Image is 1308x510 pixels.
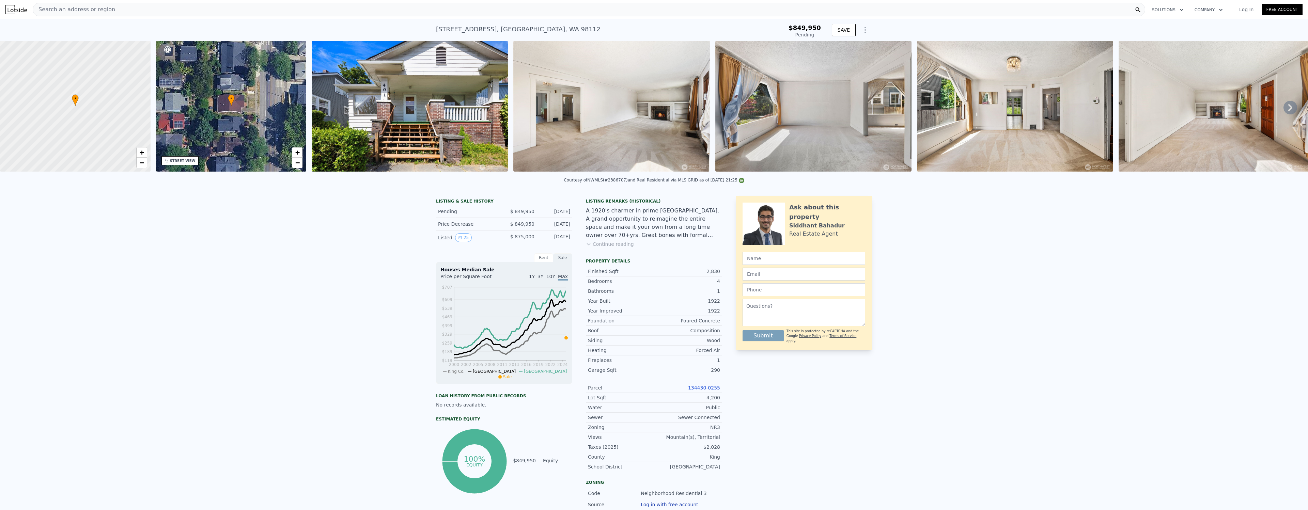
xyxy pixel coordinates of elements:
span: 3Y [538,274,543,279]
div: 4,200 [654,394,720,401]
tspan: $539 [442,306,452,311]
img: NWMLS Logo [739,178,744,183]
a: Privacy Policy [799,334,821,338]
div: 4 [654,278,720,285]
tspan: $259 [442,341,452,346]
button: View historical data [455,233,472,242]
div: A 1920's charmer in prime [GEOGRAPHIC_DATA]. A grand opportunity to reimagine the entire space an... [586,207,722,239]
div: [DATE] [540,233,570,242]
div: King [654,453,720,460]
span: − [295,158,300,167]
button: Solutions [1147,4,1189,16]
div: Year Built [588,298,654,304]
div: Courtesy of NWMLS (#2386707) and Real Residential via MLS GRID as of [DATE] 21:25 [564,178,744,182]
div: Estimated Equity [436,416,572,422]
div: Listing Remarks (Historical) [586,198,722,204]
img: Lotside [5,5,27,14]
span: + [295,148,300,157]
div: 290 [654,367,720,373]
div: Parcel [588,384,654,391]
span: $ 875,000 [510,234,534,239]
div: Zoning [586,480,722,485]
span: + [139,148,144,157]
span: [GEOGRAPHIC_DATA] [524,369,567,374]
img: Sale: 149629407 Parcel: 98473564 [917,41,1113,172]
a: Zoom out [137,158,147,168]
input: Phone [743,283,865,296]
tspan: $329 [442,332,452,337]
a: 134430-0255 [688,385,720,391]
tspan: 2022 [545,362,556,367]
div: Sewer [588,414,654,421]
a: Zoom in [137,147,147,158]
tspan: 2016 [521,362,532,367]
div: Code [588,490,641,497]
span: Sale [503,374,512,379]
div: NR3 [654,424,720,431]
div: Houses Median Sale [440,266,568,273]
div: Ask about this property [789,203,865,222]
div: Zoning [588,424,654,431]
tspan: 2000 [449,362,460,367]
div: 1 [654,357,720,364]
div: County [588,453,654,460]
span: $ 849,950 [510,209,534,214]
div: Heating [588,347,654,354]
div: Rent [534,253,553,262]
td: $849,950 [513,457,536,464]
span: 10Y [546,274,555,279]
div: Mountain(s), Territorial [654,434,720,441]
span: Search an address or region [33,5,115,14]
img: Sale: 149629407 Parcel: 98473564 [312,41,508,172]
div: Roof [588,327,654,334]
tspan: 2013 [509,362,520,367]
img: Sale: 149629407 Parcel: 98473564 [715,41,912,172]
tspan: $189 [442,349,452,354]
div: $2,028 [654,444,720,450]
div: Wood [654,337,720,344]
div: Siding [588,337,654,344]
div: Forced Air [654,347,720,354]
div: [GEOGRAPHIC_DATA] [654,463,720,470]
tspan: $609 [442,297,452,302]
div: 1 [654,288,720,294]
tspan: 2008 [485,362,496,367]
button: Log in with free account [641,502,698,507]
span: 1Y [529,274,535,279]
div: Water [588,404,654,411]
tspan: 100% [464,455,485,463]
span: Max [558,274,568,281]
div: Source [588,501,641,508]
tspan: 2024 [557,362,568,367]
div: Price Decrease [438,221,499,227]
div: Taxes (2025) [588,444,654,450]
button: Show Options [858,23,872,37]
span: [GEOGRAPHIC_DATA] [473,369,516,374]
div: Property details [586,258,722,264]
div: Real Estate Agent [789,230,838,238]
div: Finished Sqft [588,268,654,275]
div: This site is protected by reCAPTCHA and the Google and apply. [787,329,865,344]
tspan: $399 [442,323,452,328]
div: Siddhant Bahadur [789,222,845,230]
div: No records available. [436,401,572,408]
tspan: $119 [442,358,452,363]
div: Public [654,404,720,411]
div: • [228,94,235,106]
span: • [228,95,235,101]
a: Free Account [1262,4,1303,15]
div: • [72,94,79,106]
a: Log In [1231,6,1262,13]
input: Name [743,252,865,265]
div: Pending [789,31,821,38]
div: Views [588,434,654,441]
div: 1922 [654,307,720,314]
button: Submit [743,330,784,341]
div: Year Improved [588,307,654,314]
button: Company [1189,4,1228,16]
tspan: $469 [442,315,452,319]
div: Pending [438,208,499,215]
tspan: $707 [442,285,452,290]
div: School District [588,463,654,470]
div: Composition [654,327,720,334]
